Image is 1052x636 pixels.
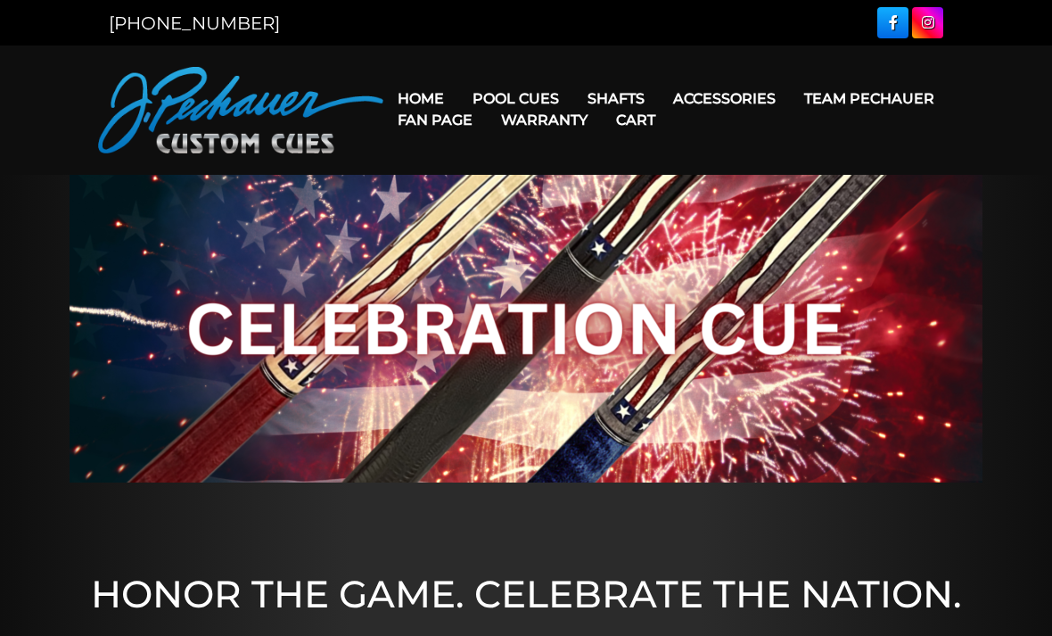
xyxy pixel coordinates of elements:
a: Accessories [659,76,790,121]
a: Cart [602,97,670,143]
a: Shafts [573,76,659,121]
a: Home [383,76,458,121]
a: Fan Page [383,97,487,143]
a: [PHONE_NUMBER] [109,12,280,34]
a: Team Pechauer [790,76,949,121]
img: Pechauer Custom Cues [98,67,383,153]
a: Pool Cues [458,76,573,121]
a: Warranty [487,97,602,143]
